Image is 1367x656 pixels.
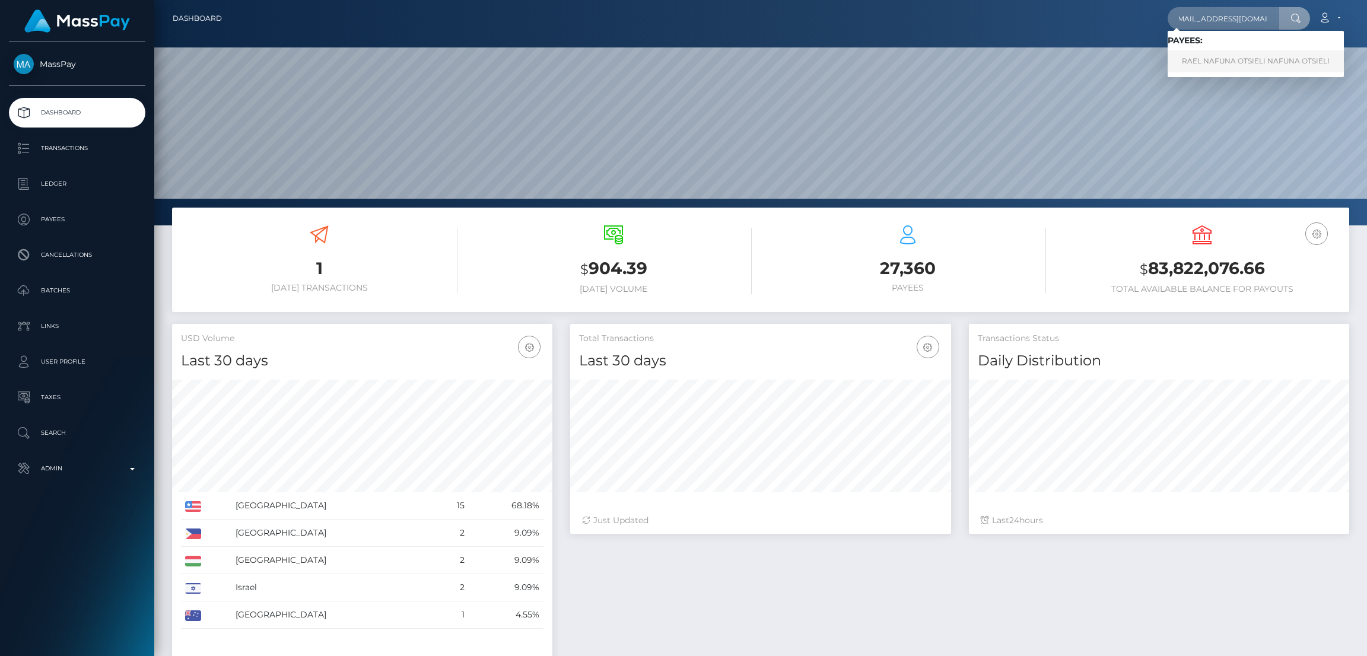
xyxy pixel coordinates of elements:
h4: Last 30 days [579,351,942,371]
a: Admin [9,454,145,483]
h4: Daily Distribution [978,351,1340,371]
td: 2 [436,547,469,574]
h6: [DATE] Transactions [181,283,457,293]
a: Payees [9,205,145,234]
td: 2 [436,574,469,601]
img: MassPay Logo [24,9,130,33]
small: $ [1140,261,1148,278]
h6: [DATE] Volume [475,284,752,294]
a: Transactions [9,133,145,163]
h5: Total Transactions [579,333,942,345]
img: PH.png [185,528,201,539]
td: [GEOGRAPHIC_DATA] [231,601,436,629]
p: Ledger [14,175,141,193]
td: [GEOGRAPHIC_DATA] [231,547,436,574]
a: Dashboard [173,6,222,31]
span: 24 [1009,515,1019,526]
h5: USD Volume [181,333,543,345]
p: Cancellations [14,246,141,264]
a: User Profile [9,347,145,377]
td: 4.55% [469,601,543,629]
h5: Transactions Status [978,333,1340,345]
img: US.png [185,501,201,512]
h6: Payees: [1168,36,1344,46]
h6: Payees [770,283,1046,293]
div: Just Updated [582,514,939,527]
td: 2 [436,520,469,547]
h3: 1 [181,257,457,280]
a: Taxes [9,383,145,412]
p: Admin [14,460,141,477]
p: Payees [14,211,141,228]
p: Batches [14,282,141,300]
td: Israel [231,574,436,601]
h3: 27,360 [770,257,1046,280]
h6: Total Available Balance for Payouts [1064,284,1340,294]
a: Search [9,418,145,448]
p: Search [14,424,141,442]
span: MassPay [9,59,145,69]
a: Links [9,311,145,341]
a: Batches [9,276,145,305]
img: IL.png [185,583,201,594]
div: Last hours [981,514,1337,527]
p: Transactions [14,139,141,157]
td: [GEOGRAPHIC_DATA] [231,520,436,547]
td: 9.09% [469,547,543,574]
input: Search... [1168,7,1279,30]
h3: 83,822,076.66 [1064,257,1340,281]
p: Dashboard [14,104,141,122]
h4: Last 30 days [181,351,543,371]
a: Ledger [9,169,145,199]
img: HU.png [185,556,201,566]
img: AU.png [185,610,201,621]
td: 15 [436,492,469,520]
p: User Profile [14,353,141,371]
p: Links [14,317,141,335]
p: Taxes [14,388,141,406]
small: $ [580,261,589,278]
a: RAEL NAFUNA OTSIELI NAFUNA OTSIELI [1168,50,1344,72]
td: 1 [436,601,469,629]
h3: 904.39 [475,257,752,281]
a: Dashboard [9,98,145,128]
td: 9.09% [469,574,543,601]
td: 9.09% [469,520,543,547]
td: 68.18% [469,492,543,520]
a: Cancellations [9,240,145,270]
img: MassPay [14,54,34,74]
td: [GEOGRAPHIC_DATA] [231,492,436,520]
